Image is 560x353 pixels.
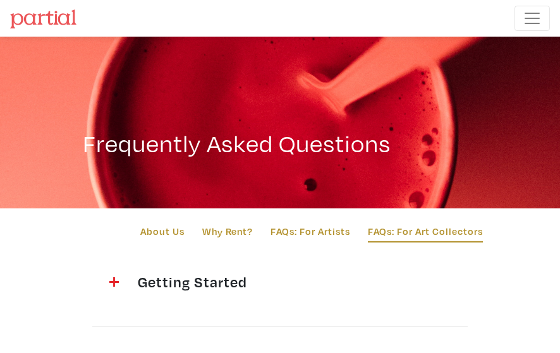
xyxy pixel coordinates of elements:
button: Toggle navigation [514,6,550,31]
a: About Us [140,224,185,239]
img: plus.svg [109,277,119,287]
h1: Frequently Asked Questions [83,97,477,158]
a: Why Rent? [202,224,253,239]
h4: Getting Started [138,273,422,291]
a: FAQs: For Artists [271,224,350,239]
a: FAQs: For Art Collectors [368,224,483,242]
